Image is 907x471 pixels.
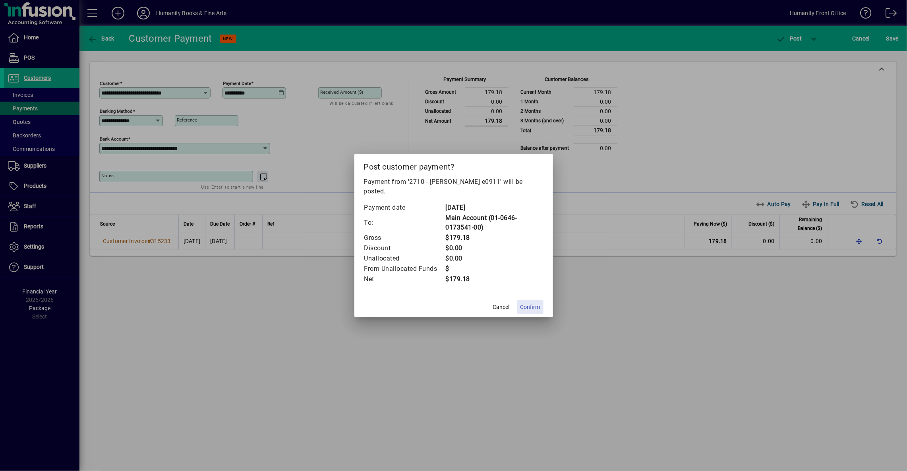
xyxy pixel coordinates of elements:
[493,303,510,311] span: Cancel
[354,154,553,177] h2: Post customer payment?
[364,203,445,213] td: Payment date
[489,300,514,314] button: Cancel
[445,233,543,243] td: $179.18
[364,213,445,233] td: To:
[445,243,543,253] td: $0.00
[364,274,445,284] td: Net
[364,253,445,264] td: Unallocated
[445,274,543,284] td: $179.18
[364,177,543,196] p: Payment from '2710 - [PERSON_NAME] e0911' will be posted.
[364,233,445,243] td: Gross
[445,264,543,274] td: $
[517,300,543,314] button: Confirm
[445,203,543,213] td: [DATE]
[445,213,543,233] td: Main Account (01-0646-0173541-00)
[364,264,445,274] td: From Unallocated Funds
[364,243,445,253] td: Discount
[445,253,543,264] td: $0.00
[520,303,540,311] span: Confirm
